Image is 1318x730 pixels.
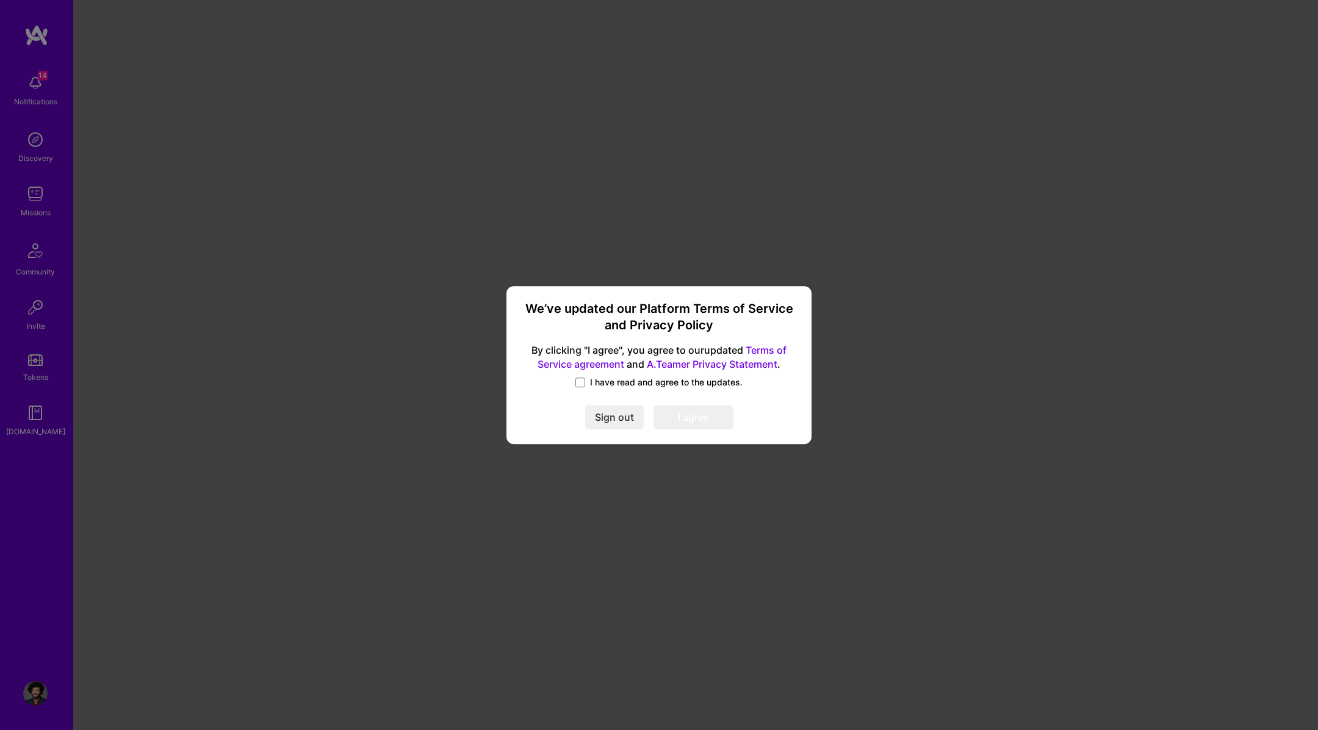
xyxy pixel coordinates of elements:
[538,345,787,371] a: Terms of Service agreement
[521,344,797,372] span: By clicking "I agree", you agree to our updated and .
[654,405,733,429] button: I agree
[647,358,777,370] a: A.Teamer Privacy Statement
[521,301,797,334] h3: We’ve updated our Platform Terms of Service and Privacy Policy
[585,405,644,429] button: Sign out
[590,376,743,388] span: I have read and agree to the updates.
